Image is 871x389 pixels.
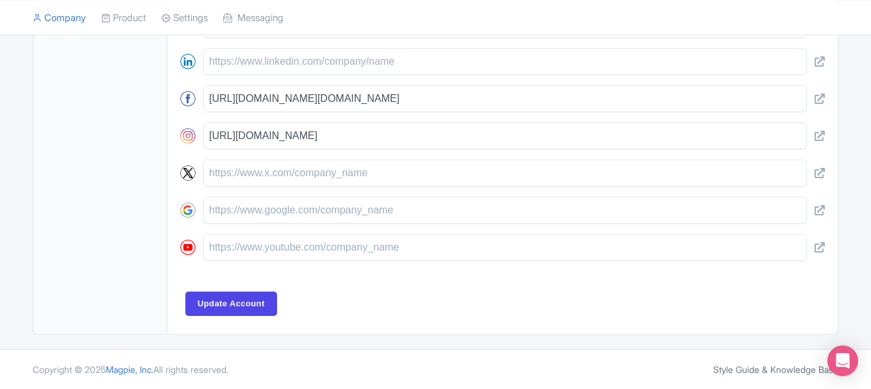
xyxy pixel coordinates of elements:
[203,234,807,261] input: https://www.youtube.com/company_name
[180,91,196,106] img: facebook-round-01-50ddc191f871d4ecdbe8252d2011563a.svg
[25,363,236,376] div: Copyright © 2025 All rights reserved.
[203,160,807,186] input: https://www.x.com/company_name
[185,292,277,316] input: Update Account
[180,128,196,144] img: instagram-round-01-d873700d03cfe9216e9fb2676c2aa726.svg
[203,122,807,149] input: https://www.instagram.com/company_name
[203,197,807,224] input: https://www.google.com/company_name
[180,54,196,69] img: linkedin-round-01-4bc9326eb20f8e88ec4be7e8773b84b7.svg
[180,165,196,181] img: x-round-01-2a040f8114114d748f4f633894d6978b.svg
[180,240,196,255] img: youtube-round-01-0acef599b0341403c37127b094ecd7da.svg
[106,364,153,375] span: Magpie, Inc.
[827,345,858,376] div: Open Intercom Messenger
[203,85,807,112] input: https://www.facebook.com/company_name
[180,203,196,218] img: google-round-01-4c7ae292eccd65b64cc32667544fd5c1.svg
[203,48,807,75] input: https://www.linkedin.com/company/name
[713,364,838,375] a: Style Guide & Knowledge Base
